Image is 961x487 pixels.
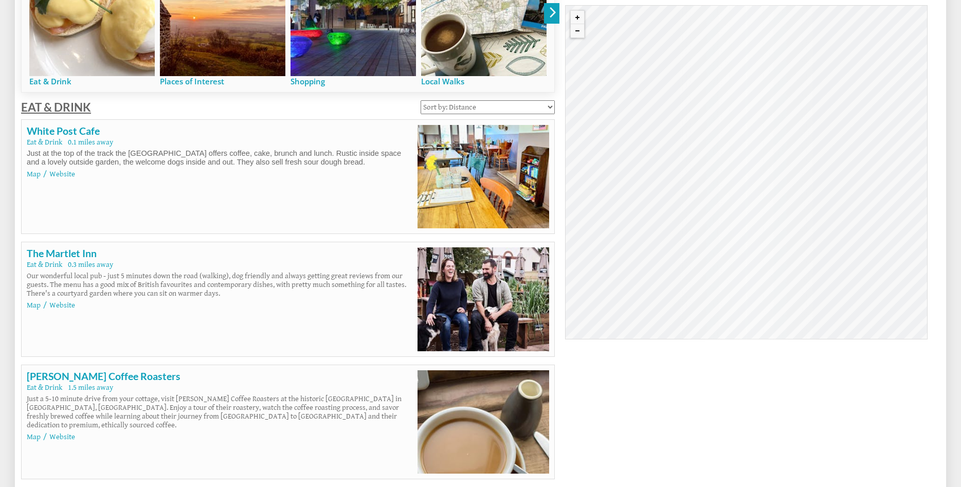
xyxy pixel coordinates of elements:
li: 0.3 miles away [68,260,113,269]
li: 1.5 miles away [68,383,113,392]
p: Our wonderful local pub - just 5 minutes down the road (walking), dog friendly and always getting... [27,272,412,298]
a: Eat & Drink [27,383,63,392]
h4: Day Out with Kids [552,76,677,86]
h4: Local Walks [421,76,547,86]
a: White Post Cafe [27,125,100,137]
a: Website [49,170,75,178]
p: Just a 5-10 minute drive from your cottage, visit [PERSON_NAME] Coffee Roasters at the historic [... [27,394,412,429]
a: Website [49,301,75,310]
a: Eat & Drink [21,100,91,114]
a: Eat & Drink [27,260,63,269]
button: Zoom in [571,11,584,24]
img: Brazier Coffee Roasters [418,370,549,474]
a: [PERSON_NAME] Coffee Roasters [27,370,180,382]
span: Just at the top of the track the [GEOGRAPHIC_DATA] offers coffee, cake, brunch and lunch. Rustic ... [27,149,401,166]
img: White Post Cafe [418,125,549,228]
a: Map [27,170,41,178]
img: The Martlet Inn [418,247,549,351]
li: 0.1 miles away [68,138,113,147]
a: The Martlet Inn [27,247,97,259]
h4: Eat & Drink [29,76,155,86]
button: Zoom out [571,24,584,38]
h4: Places of Interest [160,76,285,86]
a: Map [27,301,41,310]
h4: Shopping [291,76,416,86]
a: Eat & Drink [27,138,63,147]
a: Website [49,432,75,441]
canvas: Map [566,6,927,339]
a: Map [27,432,41,441]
